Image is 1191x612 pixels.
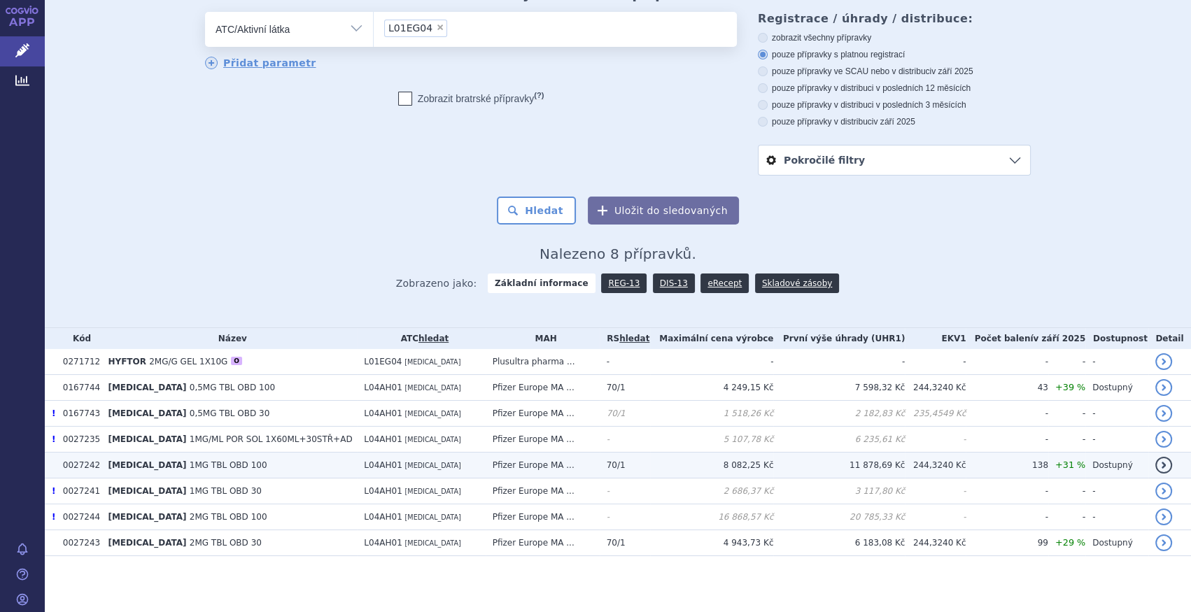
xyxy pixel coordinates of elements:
[1055,537,1085,548] span: +29 %
[758,12,1031,25] h3: Registrace / úhrady / distribuce:
[1048,401,1085,427] td: -
[108,512,186,522] span: [MEDICAL_DATA]
[364,512,402,522] span: L04AH01
[436,23,444,31] span: ×
[966,478,1048,504] td: -
[905,530,966,556] td: 244,3240 Kč
[773,478,905,504] td: 3 117,80 Kč
[600,328,650,349] th: RS
[873,117,915,127] span: v září 2025
[1148,328,1191,349] th: Detail
[405,513,461,521] span: [MEDICAL_DATA]
[755,273,839,293] a: Skladové zásoby
[231,357,242,365] div: O
[966,504,1048,530] td: -
[190,434,353,444] span: 1MG/ML POR SOL 1X60ML+30STŘ+AD
[56,504,101,530] td: 0027244
[1033,334,1085,343] span: v září 2025
[364,383,402,392] span: L04AH01
[1085,328,1148,349] th: Dostupnost
[1055,382,1085,392] span: +39 %
[486,530,600,556] td: Pfizer Europe MA ...
[650,328,773,349] th: Maximální cena výrobce
[190,486,262,496] span: 1MG TBL OBD 30
[1155,534,1172,551] a: detail
[905,401,966,427] td: 235,4549 Kč
[758,83,1031,94] label: pouze přípravky v distribuci v posledních 12 měsících
[534,91,544,100] abbr: (?)
[650,478,773,504] td: 2 686,37 Kč
[905,453,966,478] td: 244,3240 Kč
[486,328,600,349] th: MAH
[108,460,186,470] span: [MEDICAL_DATA]
[56,328,101,349] th: Kód
[966,349,1048,375] td: -
[418,334,449,343] a: hledat
[588,197,739,225] button: Uložit do sledovaných
[600,427,650,453] td: -
[905,478,966,504] td: -
[108,408,186,418] span: [MEDICAL_DATA]
[607,538,626,548] span: 70/1
[758,116,1031,127] label: pouze přípravky v distribuci
[905,328,966,349] th: EKV1
[650,453,773,478] td: 8 082,25 Kč
[758,49,1031,60] label: pouze přípravky s platnou registrací
[607,460,626,470] span: 70/1
[607,383,626,392] span: 70/1
[773,328,905,349] th: První výše úhrady (UHR1)
[1155,353,1172,370] a: detail
[405,539,461,547] span: [MEDICAL_DATA]
[1085,427,1148,453] td: -
[1048,427,1085,453] td: -
[966,427,1048,453] td: -
[364,538,402,548] span: L04AH01
[388,23,432,33] span: L01EG04
[101,328,357,349] th: Název
[1155,405,1172,422] a: detail
[1085,453,1148,478] td: Dostupný
[52,408,55,418] span: Poslední data tohoto produktu jsou ze SCAU platného k 01.06.2015.
[486,375,600,401] td: Pfizer Europe MA ...
[773,375,905,401] td: 7 598,32 Kč
[905,504,966,530] td: -
[1085,478,1148,504] td: -
[52,434,55,444] span: Poslední data tohoto produktu jsou ze SCAU platného k 01.02.2012.
[1155,483,1172,499] a: detail
[1048,504,1085,530] td: -
[56,427,101,453] td: 0027235
[108,383,186,392] span: [MEDICAL_DATA]
[600,349,650,375] td: -
[650,375,773,401] td: 4 249,15 Kč
[601,273,647,293] a: REG-13
[52,512,55,522] span: Poslední data tohoto produktu jsou ze SCAU platného k 01.02.2012.
[404,358,460,366] span: [MEDICAL_DATA]
[773,453,905,478] td: 11 878,69 Kč
[364,434,402,444] span: L04AH01
[108,486,186,496] span: [MEDICAL_DATA]
[451,19,459,36] input: L01EG04
[56,401,101,427] td: 0167743
[600,478,650,504] td: -
[398,92,544,106] label: Zobrazit bratrské přípravky
[1155,379,1172,396] a: detail
[56,375,101,401] td: 0167744
[966,401,1048,427] td: -
[486,504,600,530] td: Pfizer Europe MA ...
[497,197,576,225] button: Hledat
[759,145,1030,175] a: Pokročilé filtry
[619,334,649,343] a: hledat
[773,504,905,530] td: 20 785,33 Kč
[905,349,966,375] td: -
[1155,431,1172,448] a: detail
[700,273,749,293] a: eRecept
[52,486,55,496] span: Poslední data tohoto produktu jsou ze SCAU platného k 01.02.2012.
[773,401,905,427] td: 2 182,83 Kč
[405,410,461,418] span: [MEDICAL_DATA]
[364,408,402,418] span: L04AH01
[931,66,973,76] span: v září 2025
[405,436,461,443] span: [MEDICAL_DATA]
[650,427,773,453] td: 5 107,78 Kč
[1048,349,1085,375] td: -
[1155,457,1172,474] a: detail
